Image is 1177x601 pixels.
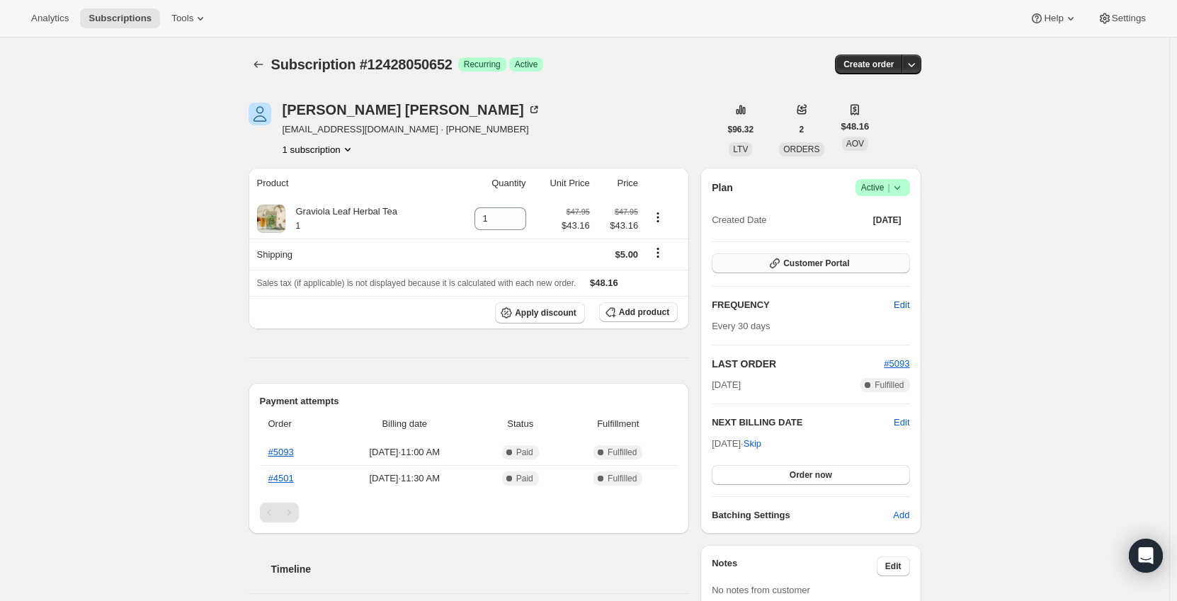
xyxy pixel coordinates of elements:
button: Product actions [283,142,355,156]
span: $43.16 [598,219,638,233]
small: $47.95 [567,207,590,216]
a: #5093 [884,358,909,369]
span: Edit [885,561,902,572]
h2: NEXT BILLING DATE [712,416,894,430]
span: $96.32 [728,124,754,135]
span: Fulfilled [608,473,637,484]
button: Create order [835,55,902,74]
span: Create order [843,59,894,70]
span: [DATE] · 11:00 AM [335,445,474,459]
span: 2 [800,124,804,135]
button: Shipping actions [647,245,669,261]
a: #4501 [268,473,294,483]
button: [DATE] [865,210,910,230]
button: Subscriptions [249,55,268,74]
div: Graviola Leaf Herbal Tea [285,205,398,233]
button: Customer Portal [712,253,909,273]
button: Analytics [23,8,77,28]
span: Desiree Whitney [249,103,271,125]
button: Subscriptions [80,8,160,28]
span: LTV [733,144,748,154]
div: [PERSON_NAME] [PERSON_NAME] [283,103,541,117]
span: [DATE] [873,214,902,226]
span: Paid [516,473,533,484]
span: Sales tax (if applicable) is not displayed because it is calculated with each new order. [257,278,576,288]
span: [DATE] · 11:30 AM [335,471,474,486]
span: Fulfilled [608,447,637,458]
span: | [887,182,889,193]
span: Add product [619,307,669,318]
small: $47.95 [615,207,638,216]
span: $5.00 [615,249,639,260]
button: Add [885,504,918,527]
th: Shipping [249,239,451,270]
span: Help [1044,13,1063,24]
th: Price [594,168,642,199]
span: Skip [744,437,761,451]
span: Settings [1112,13,1146,24]
h6: Batching Settings [712,508,893,522]
span: No notes from customer [712,585,810,595]
h3: Notes [712,556,877,576]
span: Recurring [464,59,501,70]
span: Paid [516,447,533,458]
button: Edit [885,294,918,316]
h2: FREQUENCY [712,298,894,312]
span: AOV [846,139,864,149]
button: Tools [163,8,216,28]
span: Fulfillment [567,417,669,431]
button: Edit [877,556,910,576]
small: 1 [296,221,301,231]
span: Add [893,508,909,522]
span: Every 30 days [712,321,770,331]
th: Product [249,168,451,199]
span: Apply discount [515,307,576,319]
h2: Timeline [271,562,690,576]
div: Open Intercom Messenger [1129,539,1163,573]
nav: Pagination [260,503,678,522]
h2: Payment attempts [260,394,678,408]
th: Unit Price [530,168,594,199]
button: #5093 [884,357,909,371]
span: Analytics [31,13,69,24]
span: Customer Portal [783,258,849,269]
button: Order now [712,465,909,485]
img: product img [257,205,285,233]
button: 2 [791,120,813,139]
span: Billing date [335,417,474,431]
button: $96.32 [720,120,763,139]
button: Apply discount [495,302,585,324]
span: $48.16 [590,277,618,288]
span: $48.16 [841,120,870,134]
span: [DATE] [712,378,741,392]
span: Created Date [712,213,766,227]
span: [EMAIL_ADDRESS][DOMAIN_NAME] · [PHONE_NUMBER] [283,122,541,137]
h2: Plan [712,181,733,195]
th: Order [260,408,331,440]
span: [DATE] · [712,438,761,449]
button: Product actions [647,210,669,225]
button: Skip [735,433,770,455]
span: ORDERS [783,144,819,154]
button: Add product [599,302,678,322]
span: $43.16 [562,219,590,233]
span: Active [515,59,538,70]
h2: LAST ORDER [712,357,884,371]
button: Help [1021,8,1086,28]
span: Subscriptions [89,13,152,24]
span: Fulfilled [875,379,904,391]
span: Edit [894,298,909,312]
span: Tools [171,13,193,24]
span: Status [482,417,558,431]
a: #5093 [268,447,294,457]
button: Settings [1089,8,1154,28]
th: Quantity [450,168,530,199]
span: Subscription #12428050652 [271,57,453,72]
button: Edit [894,416,909,430]
span: Active [861,181,904,195]
span: Order now [790,469,832,481]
